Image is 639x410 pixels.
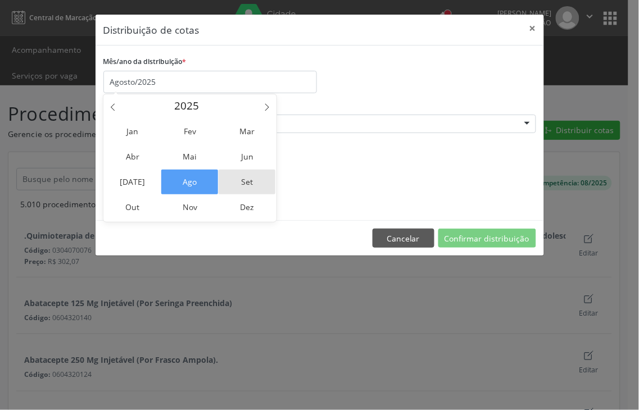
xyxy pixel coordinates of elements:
[105,119,161,144] span: Jan
[161,144,218,169] span: Mai
[161,119,218,144] span: Fev
[522,15,544,42] button: Close
[161,170,218,194] span: Ago
[161,195,218,220] span: Nov
[103,53,187,71] label: Mês/ano da distribuição
[373,229,434,248] button: Cancelar
[438,229,536,248] button: Confirmar distribuição
[103,22,200,37] h5: Distribuição de cotas
[171,98,209,113] input: Year
[219,195,275,220] span: Dez
[219,144,275,169] span: Jun
[219,170,275,194] span: Set
[105,195,161,220] span: Out
[103,71,317,93] input: Selecione o mês/ano
[105,170,161,194] span: [DATE]
[219,119,275,144] span: Mar
[105,144,161,169] span: Abr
